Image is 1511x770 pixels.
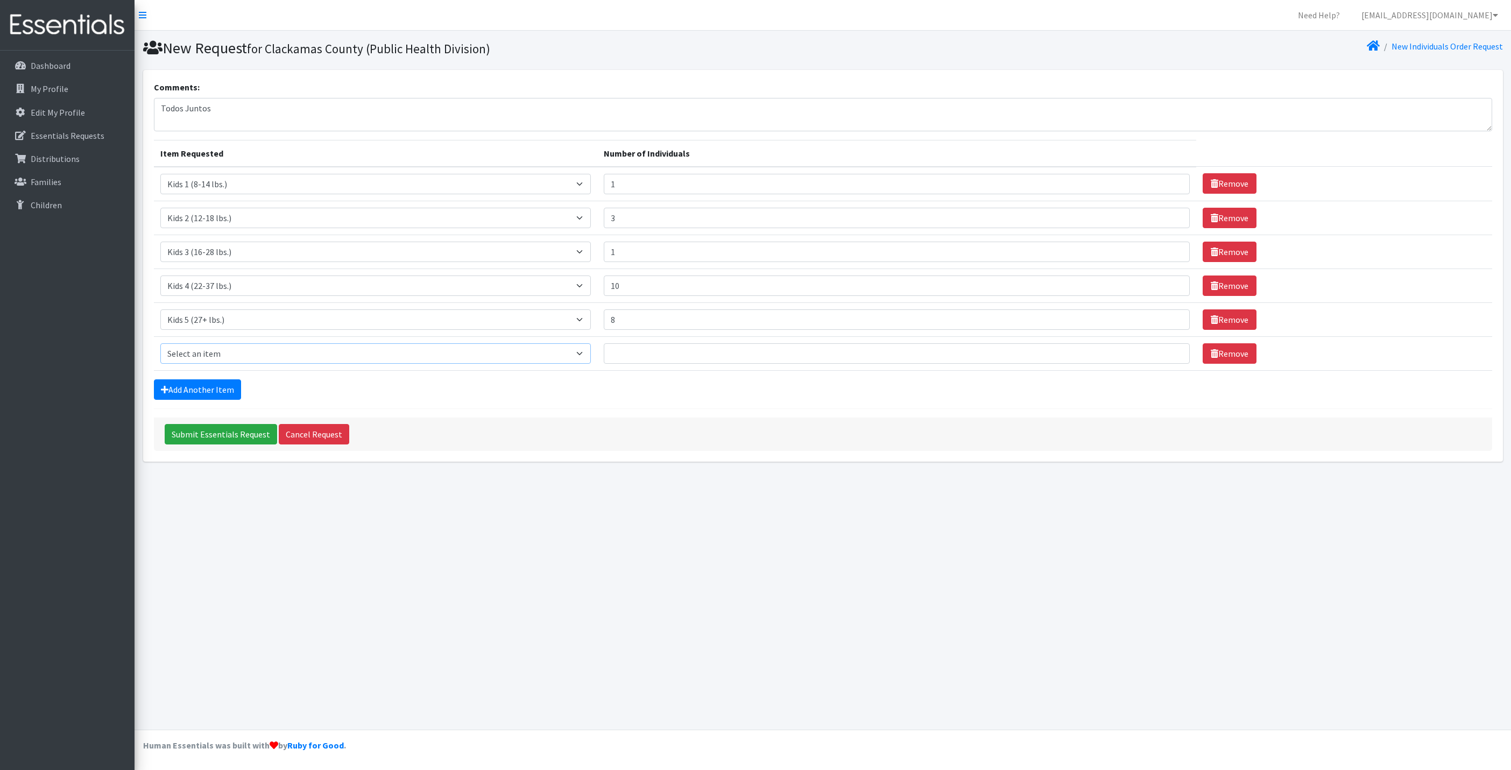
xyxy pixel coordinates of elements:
p: Families [31,176,61,187]
p: Essentials Requests [31,130,104,141]
a: Ruby for Good [287,740,344,751]
a: Need Help? [1289,4,1348,26]
th: Number of Individuals [597,140,1196,167]
a: Add Another Item [154,379,241,400]
h1: New Request [143,39,819,58]
img: HumanEssentials [4,7,130,43]
a: Remove [1203,208,1256,228]
a: Cancel Request [279,424,349,444]
p: Edit My Profile [31,107,85,118]
p: Children [31,200,62,210]
a: Essentials Requests [4,125,130,146]
a: New Individuals Order Request [1392,41,1503,52]
a: Children [4,194,130,216]
a: Remove [1203,309,1256,330]
a: My Profile [4,78,130,100]
strong: Human Essentials was built with by . [143,740,346,751]
a: [EMAIL_ADDRESS][DOMAIN_NAME] [1353,4,1507,26]
small: for Clackamas County (Public Health Division) [247,41,490,56]
th: Item Requested [154,140,598,167]
p: Distributions [31,153,80,164]
p: Dashboard [31,60,70,71]
a: Remove [1203,173,1256,194]
a: Families [4,171,130,193]
a: Remove [1203,242,1256,262]
a: Remove [1203,275,1256,296]
a: Edit My Profile [4,102,130,123]
input: Submit Essentials Request [165,424,277,444]
p: My Profile [31,83,68,94]
label: Comments: [154,81,200,94]
a: Dashboard [4,55,130,76]
a: Distributions [4,148,130,169]
a: Remove [1203,343,1256,364]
